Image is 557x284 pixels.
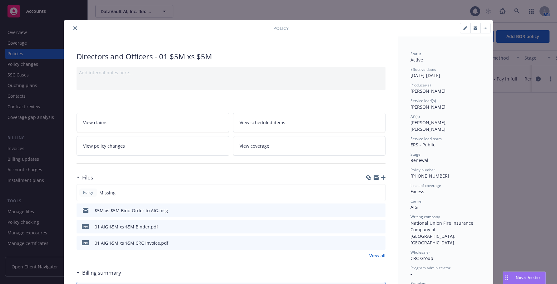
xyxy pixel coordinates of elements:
[410,255,433,261] span: CRC Group
[77,136,229,156] a: View policy changes
[82,224,89,229] span: pdf
[83,119,107,126] span: View claims
[410,152,420,157] span: Stage
[410,173,449,179] span: [PHONE_NUMBER]
[77,269,121,277] div: Billing summary
[503,272,511,284] div: Drag to move
[410,82,431,88] span: Producer(s)
[367,240,372,246] button: download file
[83,143,125,149] span: View policy changes
[273,25,289,32] span: Policy
[516,275,540,280] span: Nova Assist
[72,24,79,32] button: close
[410,51,421,56] span: Status
[233,136,386,156] a: View coverage
[95,240,168,246] div: 01 AIG $5M xs $5M CRC Invoice.pdf
[82,174,93,182] h3: Files
[410,167,435,173] span: Policy number
[410,98,436,103] span: Service lead(s)
[410,157,428,163] span: Renewal
[82,240,89,245] span: pdf
[95,223,158,230] div: 01 AIG $5M xs $5M Binder.pdf
[99,189,116,196] span: Missing
[233,113,386,132] a: View scheduled items
[410,104,445,110] span: [PERSON_NAME]
[410,198,423,204] span: Carrier
[410,271,412,277] span: -
[410,183,441,188] span: Lines of coverage
[82,269,121,277] h3: Billing summary
[410,120,448,132] span: [PERSON_NAME], [PERSON_NAME]
[410,142,435,148] span: ERS - Public
[410,88,445,94] span: [PERSON_NAME]
[77,113,229,132] a: View claims
[377,207,383,214] button: preview file
[240,143,269,149] span: View coverage
[410,204,418,210] span: AIG
[410,265,450,271] span: Program administrator
[367,207,372,214] button: download file
[410,57,423,63] span: Active
[410,214,440,219] span: Writing company
[377,223,383,230] button: preview file
[410,114,420,119] span: AC(s)
[79,69,383,76] div: Add internal notes here...
[369,252,385,259] a: View all
[367,223,372,230] button: download file
[95,207,168,214] div: $5M xs $5M Bind Order to AIG.msg
[82,190,94,195] span: Policy
[77,51,385,62] div: Directors and Officers - 01 $5M xs $5M
[410,67,480,79] div: [DATE] - [DATE]
[410,250,430,255] span: Wholesaler
[503,272,546,284] button: Nova Assist
[240,119,285,126] span: View scheduled items
[410,220,475,246] span: National Union Fire Insurance Company of [GEOGRAPHIC_DATA], [GEOGRAPHIC_DATA].
[377,240,383,246] button: preview file
[77,174,93,182] div: Files
[410,188,480,195] div: Excess
[410,67,436,72] span: Effective dates
[410,136,442,141] span: Service lead team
